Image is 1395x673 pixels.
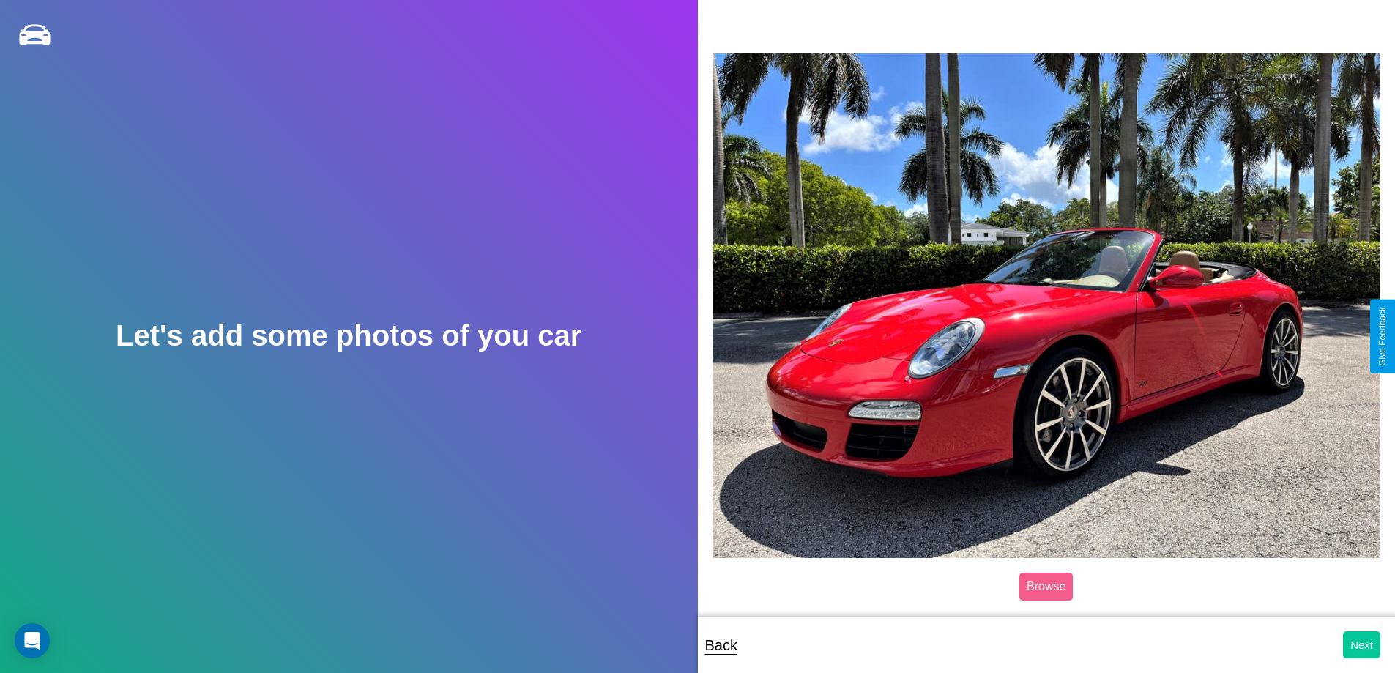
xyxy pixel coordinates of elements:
[1343,631,1380,658] button: Next
[1377,307,1388,366] div: Give Feedback
[15,623,50,658] div: Open Intercom Messenger
[705,632,737,658] p: Back
[1019,573,1073,601] label: Browse
[713,53,1381,557] img: posted
[116,319,581,352] h2: Let's add some photos of you car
